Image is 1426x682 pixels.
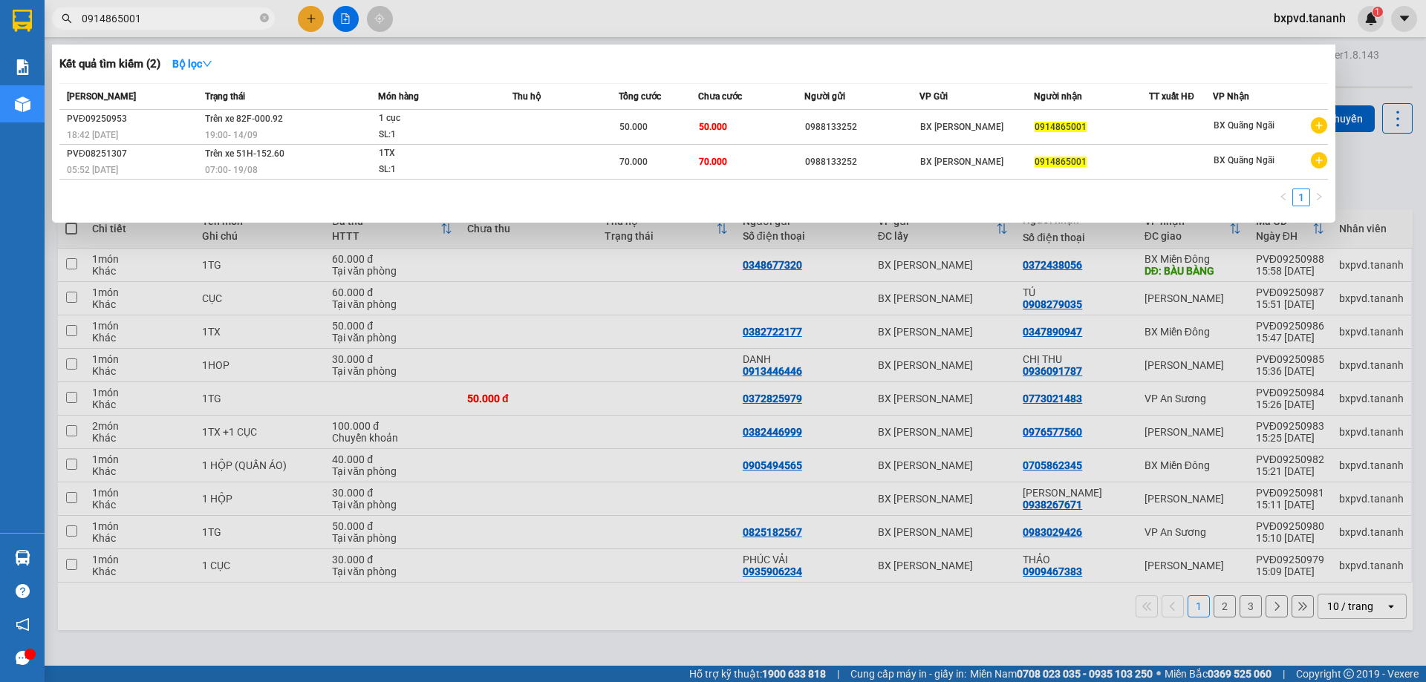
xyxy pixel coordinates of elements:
[205,91,245,102] span: Trạng thái
[13,10,32,32] img: logo-vxr
[379,111,490,127] div: 1 cục
[1213,91,1249,102] span: VP Nhận
[1292,188,1310,206] li: 1
[1315,192,1324,201] span: right
[205,165,258,175] span: 07:00 - 19/08
[16,617,30,632] span: notification
[1279,192,1288,201] span: left
[205,130,258,140] span: 19:00 - 14/09
[59,56,160,72] h3: Kết quả tìm kiếm ( 2 )
[1274,188,1292,206] li: Previous Page
[378,91,419,102] span: Món hàng
[67,91,136,102] span: [PERSON_NAME]
[160,52,224,76] button: Bộ lọcdown
[1035,157,1087,167] span: 0914865001
[379,145,490,162] div: 1TX
[1310,188,1328,206] li: Next Page
[15,59,30,75] img: solution-icon
[16,651,30,665] span: message
[1293,189,1309,206] a: 1
[82,10,257,27] input: Tìm tên, số ĐT hoặc mã đơn
[202,59,212,69] span: down
[1274,188,1292,206] button: left
[805,119,919,135] div: 0988133252
[260,12,269,26] span: close-circle
[699,122,727,132] span: 50.000
[205,148,284,159] span: Trên xe 51H-152.60
[379,162,490,178] div: SL: 1
[512,91,541,102] span: Thu hộ
[67,165,118,175] span: 05:52 [DATE]
[1311,152,1327,168] span: plus-circle
[205,114,283,124] span: Trên xe 82F-000.92
[805,154,919,170] div: 0988133252
[698,91,742,102] span: Chưa cước
[619,122,648,132] span: 50.000
[1149,91,1194,102] span: TT xuất HĐ
[67,146,201,162] div: PVĐ08251307
[920,157,1003,167] span: BX [PERSON_NAME]
[619,91,661,102] span: Tổng cước
[920,122,1003,132] span: BX [PERSON_NAME]
[379,127,490,143] div: SL: 1
[16,584,30,598] span: question-circle
[260,13,269,22] span: close-circle
[1310,188,1328,206] button: right
[15,550,30,565] img: warehouse-icon
[1035,122,1087,132] span: 0914865001
[619,157,648,167] span: 70.000
[67,130,118,140] span: 18:42 [DATE]
[919,91,948,102] span: VP Gửi
[699,157,727,167] span: 70.000
[1214,155,1274,165] span: BX Quãng Ngãi
[62,13,72,24] span: search
[1214,120,1274,131] span: BX Quãng Ngãi
[67,111,201,127] div: PVĐ09250953
[1311,117,1327,134] span: plus-circle
[15,96,30,112] img: warehouse-icon
[172,58,212,70] strong: Bộ lọc
[1034,91,1082,102] span: Người nhận
[804,91,845,102] span: Người gửi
